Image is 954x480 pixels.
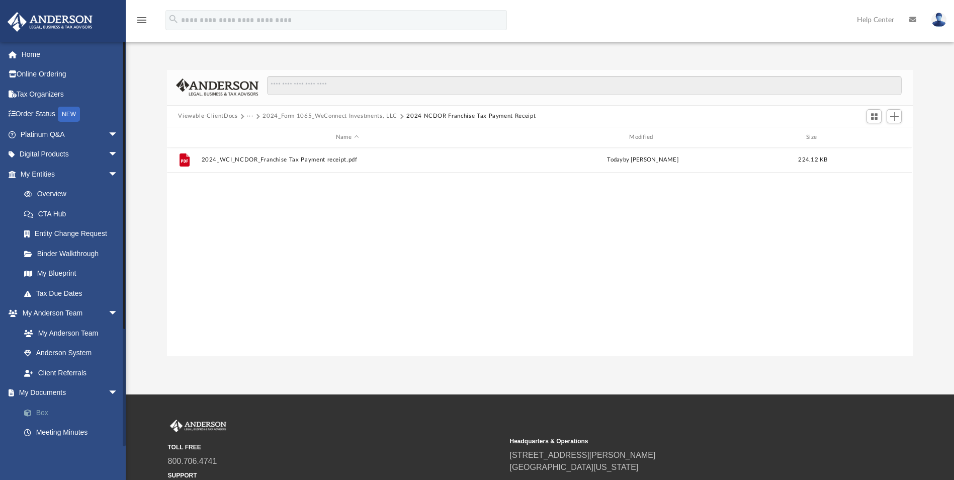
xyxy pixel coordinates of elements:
a: Online Ordering [7,64,133,85]
a: Tax Organizers [7,84,133,104]
a: CTA Hub [14,204,133,224]
span: arrow_drop_down [108,383,128,404]
span: arrow_drop_down [108,144,128,165]
a: Platinum Q&Aarrow_drop_down [7,124,133,144]
small: SUPPORT [168,471,503,480]
a: menu [136,19,148,26]
a: My Documentsarrow_drop_down [7,383,133,403]
i: menu [136,14,148,26]
span: arrow_drop_down [108,164,128,185]
a: Overview [14,184,133,204]
button: 2024_Form 1065_WeConnect Investments, LLC [263,112,397,121]
a: [GEOGRAPHIC_DATA][US_STATE] [510,463,639,471]
a: 800.706.4741 [168,457,217,465]
a: Tax Due Dates [14,283,133,303]
span: arrow_drop_down [108,303,128,324]
div: Size [793,133,833,142]
a: Entity Change Request [14,224,133,244]
i: search [168,14,179,25]
a: Binder Walkthrough [14,244,133,264]
span: 224.12 KB [799,157,828,163]
a: My Blueprint [14,264,128,284]
div: id [838,133,908,142]
a: Meeting Minutes [14,423,133,443]
button: Add [887,109,902,123]
a: [STREET_ADDRESS][PERSON_NAME] [510,451,656,459]
a: Forms Library [14,442,128,462]
button: Switch to Grid View [866,109,882,123]
button: Viewable-ClientDocs [178,112,237,121]
a: Order StatusNEW [7,104,133,125]
small: Headquarters & Operations [510,437,845,446]
a: Home [7,44,133,64]
a: Box [14,403,133,423]
div: by [PERSON_NAME] [497,156,789,165]
input: Search files and folders [267,76,902,95]
img: User Pic [931,13,946,27]
img: Anderson Advisors Platinum Portal [5,12,96,32]
span: arrow_drop_down [108,124,128,145]
button: ··· [247,112,253,121]
button: 2024 NCDOR Franchise Tax Payment Receipt [406,112,536,121]
small: TOLL FREE [168,443,503,452]
a: My Anderson Team [14,323,123,343]
a: My Anderson Teamarrow_drop_down [7,303,128,324]
div: Modified [497,133,789,142]
a: Client Referrals [14,363,128,383]
a: Anderson System [14,343,128,363]
div: grid [167,147,912,356]
button: 2024_WCI_NCDOR_Franchise Tax Payment receipt.pdf [202,157,493,164]
a: My Entitiesarrow_drop_down [7,164,133,184]
span: today [608,157,623,163]
div: NEW [58,107,80,122]
div: Name [201,133,493,142]
div: id [171,133,197,142]
a: Digital Productsarrow_drop_down [7,144,133,165]
img: Anderson Advisors Platinum Portal [168,420,228,433]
